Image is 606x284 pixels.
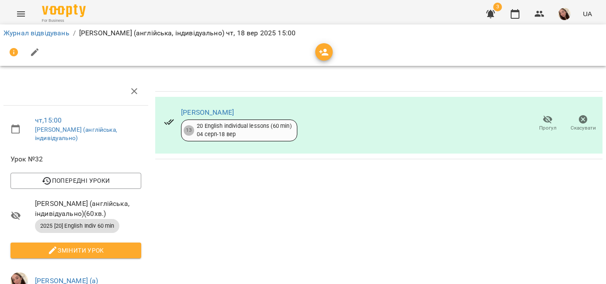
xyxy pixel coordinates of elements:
button: Скасувати [565,111,601,136]
li: / [73,28,76,38]
button: Menu [10,3,31,24]
a: чт , 15:00 [35,116,62,124]
span: UA [583,9,592,18]
div: 20 English individual lessons (60 min) 04 серп - 18 вер [197,122,292,138]
nav: breadcrumb [3,28,603,38]
span: Прогул [539,124,557,132]
span: Скасувати [571,124,596,132]
button: UA [579,6,596,22]
a: [PERSON_NAME] (англійська, індивідуально) [35,126,117,142]
span: Попередні уроки [17,175,134,186]
button: Прогул [530,111,565,136]
p: [PERSON_NAME] (англійська, індивідуально) чт, 18 вер 2025 15:00 [79,28,296,38]
a: [PERSON_NAME] [181,108,234,116]
img: 8e00ca0478d43912be51e9823101c125.jpg [558,8,571,20]
a: Журнал відвідувань [3,29,70,37]
img: Voopty Logo [42,4,86,17]
span: Урок №32 [10,154,141,164]
span: 3 [493,3,502,11]
span: Змінити урок [17,245,134,256]
button: Попередні уроки [10,173,141,188]
span: [PERSON_NAME] (англійська, індивідуально) ( 60 хв. ) [35,198,141,219]
span: For Business [42,18,86,24]
span: 2025 [20] English Indiv 60 min [35,222,119,230]
button: Змінити урок [10,243,141,258]
div: 13 [184,125,194,136]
